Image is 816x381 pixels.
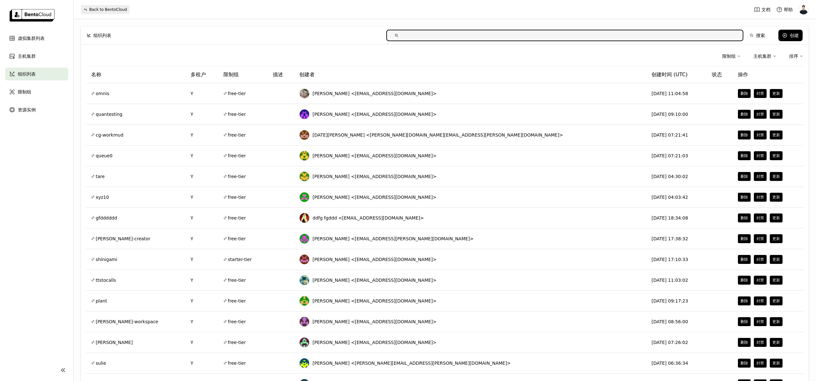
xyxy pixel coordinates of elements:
button: 更新 [770,89,783,98]
span: 资源实例 [18,106,36,114]
a: queue0 [91,153,113,159]
a: free-tier [223,360,246,366]
button: 封禁 [754,255,767,264]
button: Back to BentoCloud [81,5,129,14]
a: [PERSON_NAME]-creator [91,235,150,242]
td: [DATE] 07:21:41 [646,125,707,146]
span: Back to BentoCloud [89,7,127,12]
a: free-tier [223,339,246,346]
button: 更新 [770,276,783,285]
a: 主机集群 [5,50,68,63]
a: 限制组 [5,86,68,98]
button: 更新 [770,234,783,243]
td: [DATE] 11:03:02 [646,270,707,291]
th: 创建时间 (UTC) [646,66,707,83]
div: 限制组 [722,49,741,63]
a: cg-workmud [91,132,123,138]
button: 封禁 [754,213,767,222]
a: free-tier [223,277,246,283]
img: xingchen chen [300,192,309,202]
button: 更新 [770,151,783,160]
button: 更新 [770,338,783,347]
button: 更新 [770,110,783,119]
span: 虚拟集群列表 [18,34,45,42]
button: 创建 [778,30,803,41]
button: 删除 [738,151,751,160]
td: Y [186,228,218,249]
button: 删除 [738,296,751,305]
button: 封禁 [754,131,767,139]
a: sulie [91,360,106,366]
a: quantesting [91,111,122,117]
span: [PERSON_NAME] <[PERSON_NAME][EMAIL_ADDRESS][PERSON_NAME][DOMAIN_NAME]> [313,360,511,366]
button: 删除 [738,172,751,181]
th: 描述 [268,66,294,83]
button: 删除 [738,110,751,119]
button: 封禁 [754,276,767,285]
img: Syahrul Yanwar [300,255,309,264]
a: 组织列表 [5,68,68,80]
a: free-tier [223,153,246,159]
span: 组织列表 [18,70,36,78]
td: Y [186,166,218,187]
img: Prem Jaiswal [300,151,309,161]
span: [PERSON_NAME] <[EMAIL_ADDRESS][DOMAIN_NAME]> [313,153,437,159]
button: 更新 [770,193,783,202]
div: 限制组 [722,53,736,60]
a: shinigami [91,256,117,263]
a: free-tier [223,318,246,325]
td: Y [186,208,218,228]
a: [PERSON_NAME]-workspace [91,318,158,325]
a: free-tier [223,132,246,138]
td: [DATE] 17:10:33 [646,249,707,270]
button: 封禁 [754,338,767,347]
td: Y [186,332,218,353]
button: 封禁 [754,193,767,202]
img: Erkan Biçer [300,338,309,347]
a: 虚拟集群列表 [5,32,68,45]
td: [DATE] 07:21:03 [646,146,707,166]
a: plant [91,298,107,304]
a: [PERSON_NAME] [91,339,133,346]
button: 更新 [770,131,783,139]
button: 删除 [738,255,751,264]
span: [PERSON_NAME] <[EMAIL_ADDRESS][DOMAIN_NAME]> [313,173,437,180]
div: 主机集群 [754,53,771,60]
td: Y [186,83,218,104]
td: Y [186,270,218,291]
a: ttstocalls [91,277,116,283]
img: xuan liu [300,296,309,306]
span: [PERSON_NAME] <[EMAIL_ADDRESS][DOMAIN_NAME]> [313,339,437,346]
button: 封禁 [754,359,767,368]
button: 封禁 [754,296,767,305]
td: [DATE] 17:38:32 [646,228,707,249]
span: [DATE][PERSON_NAME] <[PERSON_NAME][DOMAIN_NAME][EMAIL_ADDRESS][PERSON_NAME][DOMAIN_NAME]> [313,132,563,138]
img: Quan Luong [300,109,309,119]
button: 删除 [738,193,751,202]
td: Y [186,125,218,146]
span: 主机集群 [18,52,36,60]
a: free-tier [223,235,246,242]
th: 多租户 [186,66,218,83]
td: [DATE] 09:17:23 [646,291,707,311]
span: [PERSON_NAME] <[EMAIL_ADDRESS][DOMAIN_NAME]> [313,194,437,200]
button: 封禁 [754,89,767,98]
a: free-tier [223,194,246,200]
td: Y [186,353,218,374]
img: Angel Rodriguez [300,234,309,243]
a: starter-tier [223,256,252,263]
button: 删除 [738,276,751,285]
button: 删除 [738,359,751,368]
button: 更新 [770,172,783,181]
img: logo [9,9,55,22]
span: ddfg fgddd <[EMAIL_ADDRESS][DOMAIN_NAME]> [313,215,424,221]
span: [PERSON_NAME] <[EMAIL_ADDRESS][DOMAIN_NAME]> [313,111,437,117]
td: Y [186,187,218,208]
button: 删除 [738,131,751,139]
th: 操作 [733,66,803,83]
th: 名称 [86,66,186,83]
span: [PERSON_NAME] <[EMAIL_ADDRESS][PERSON_NAME][DOMAIN_NAME]> [313,235,474,242]
td: Y [186,249,218,270]
th: 创建者 [294,66,646,83]
button: 删除 [738,213,751,222]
